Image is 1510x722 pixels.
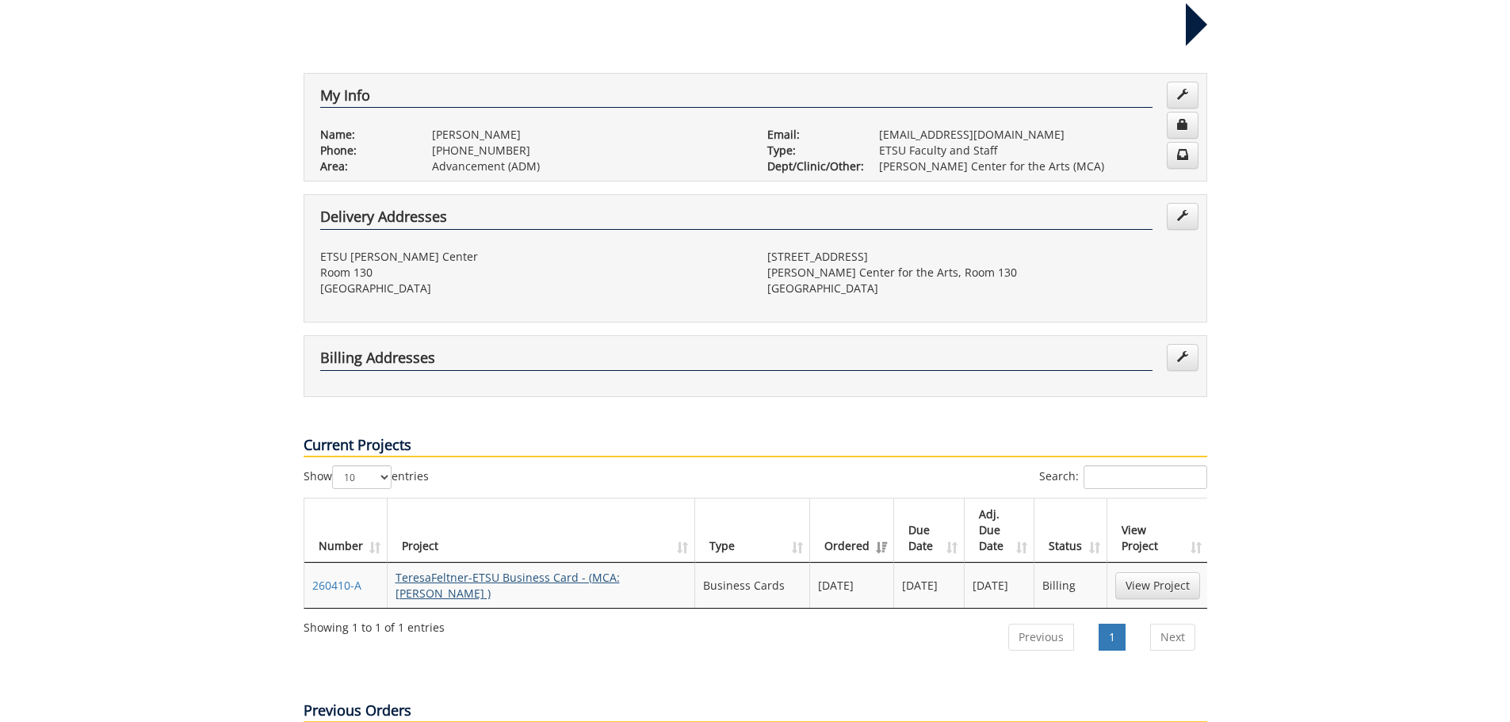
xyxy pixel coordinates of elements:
div: Showing 1 to 1 of 1 entries [304,613,445,636]
th: Type: activate to sort column ascending [695,499,810,563]
a: Edit Info [1167,82,1198,109]
a: TeresaFeltner-ETSU Business Card - (MCA: [PERSON_NAME] ) [396,570,620,601]
p: ETSU [PERSON_NAME] Center [320,249,744,265]
p: Area: [320,159,408,174]
td: Business Cards [695,563,810,608]
td: Billing [1034,563,1107,608]
p: Current Projects [304,435,1207,457]
th: Status: activate to sort column ascending [1034,499,1107,563]
th: View Project: activate to sort column ascending [1107,499,1208,563]
th: Ordered: activate to sort column ascending [810,499,894,563]
a: Edit Addresses [1167,203,1198,230]
p: Dept/Clinic/Other: [767,159,855,174]
a: View Project [1115,572,1200,599]
a: Change Communication Preferences [1167,142,1198,169]
p: [PERSON_NAME] Center for the Arts (MCA) [879,159,1191,174]
th: Adj. Due Date: activate to sort column ascending [965,499,1035,563]
a: Next [1150,624,1195,651]
p: [GEOGRAPHIC_DATA] [320,281,744,296]
th: Project: activate to sort column ascending [388,499,696,563]
a: 260410-A [312,578,361,593]
p: [PERSON_NAME] Center for the Arts, Room 130 [767,265,1191,281]
p: Email: [767,127,855,143]
p: [PHONE_NUMBER] [432,143,744,159]
td: [DATE] [810,563,894,608]
th: Number: activate to sort column ascending [304,499,388,563]
a: 1 [1099,624,1126,651]
h4: My Info [320,88,1153,109]
label: Show entries [304,465,429,489]
p: Advancement (ADM) [432,159,744,174]
th: Due Date: activate to sort column ascending [894,499,965,563]
td: [DATE] [965,563,1035,608]
input: Search: [1084,465,1207,489]
p: [PERSON_NAME] [432,127,744,143]
p: Name: [320,127,408,143]
p: ETSU Faculty and Staff [879,143,1191,159]
p: [EMAIL_ADDRESS][DOMAIN_NAME] [879,127,1191,143]
label: Search: [1039,465,1207,489]
h4: Delivery Addresses [320,209,1153,230]
p: Type: [767,143,855,159]
a: Change Password [1167,112,1198,139]
select: Showentries [332,465,392,489]
p: Room 130 [320,265,744,281]
p: Phone: [320,143,408,159]
p: [GEOGRAPHIC_DATA] [767,281,1191,296]
a: Edit Addresses [1167,344,1198,371]
a: Previous [1008,624,1074,651]
td: [DATE] [894,563,965,608]
p: [STREET_ADDRESS] [767,249,1191,265]
h4: Billing Addresses [320,350,1153,371]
